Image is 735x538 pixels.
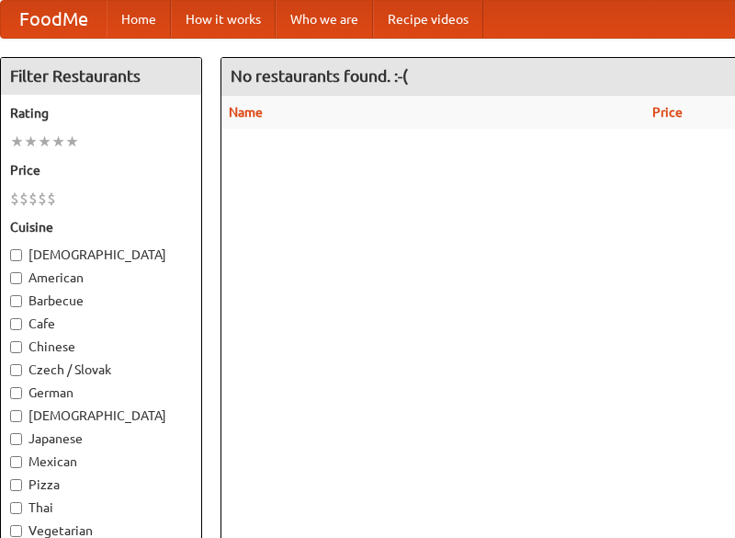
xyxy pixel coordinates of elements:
li: ★ [24,132,38,152]
h5: Rating [10,104,192,122]
label: [DEMOGRAPHIC_DATA] [10,246,192,264]
a: Recipe videos [373,1,483,38]
a: Price [652,105,683,120]
input: American [10,272,22,284]
li: $ [47,189,56,209]
a: Name [229,105,263,120]
label: Barbecue [10,292,192,310]
li: $ [19,189,28,209]
li: ★ [51,132,65,152]
a: Who we are [276,1,373,38]
input: Pizza [10,479,22,491]
h5: Price [10,161,192,179]
label: Cafe [10,315,192,333]
label: Mexican [10,452,192,471]
a: Home [107,1,171,38]
input: Cafe [10,318,22,330]
input: Chinese [10,341,22,353]
h5: Cuisine [10,218,192,236]
li: ★ [10,132,24,152]
input: Barbecue [10,295,22,307]
li: ★ [38,132,51,152]
a: How it works [171,1,276,38]
li: $ [10,189,19,209]
input: Mexican [10,456,22,468]
label: Pizza [10,475,192,494]
li: $ [38,189,47,209]
input: Japanese [10,433,22,445]
li: $ [28,189,38,209]
h4: Filter Restaurants [1,58,201,95]
a: FoodMe [1,1,107,38]
label: German [10,383,192,402]
input: Czech / Slovak [10,364,22,376]
ng-pluralize: No restaurants found. :-( [231,67,408,85]
input: German [10,387,22,399]
input: Thai [10,502,22,514]
label: American [10,269,192,287]
li: ★ [65,132,79,152]
input: [DEMOGRAPHIC_DATA] [10,249,22,261]
input: Vegetarian [10,525,22,537]
label: Japanese [10,429,192,448]
label: [DEMOGRAPHIC_DATA] [10,406,192,425]
input: [DEMOGRAPHIC_DATA] [10,410,22,422]
label: Czech / Slovak [10,361,192,379]
label: Thai [10,498,192,517]
label: Chinese [10,338,192,356]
